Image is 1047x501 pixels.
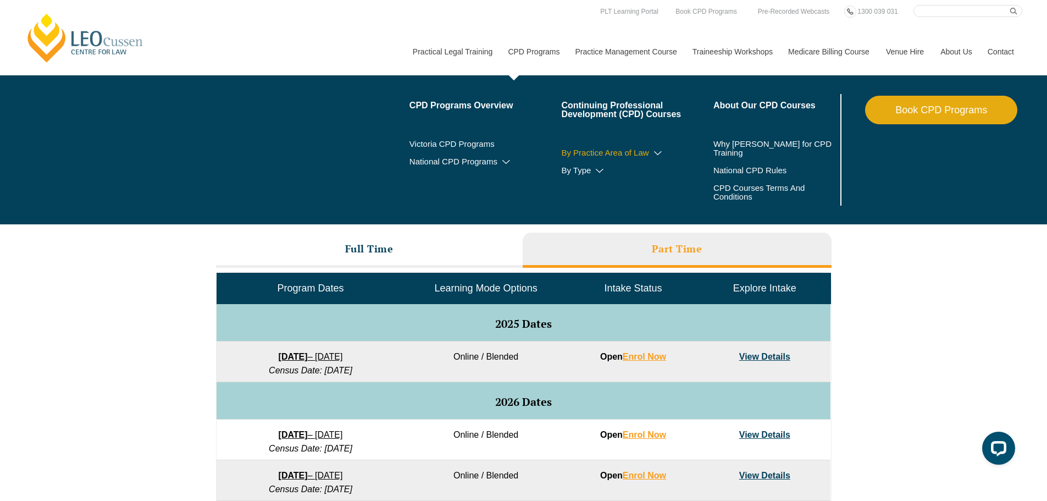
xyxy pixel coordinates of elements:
[739,471,790,480] a: View Details
[495,316,552,331] span: 2025 Dates
[279,430,343,439] a: [DATE]– [DATE]
[25,12,146,64] a: [PERSON_NAME] Centre for Law
[405,342,567,382] td: Online / Blended
[279,430,308,439] strong: [DATE]
[713,140,838,157] a: Why [PERSON_NAME] for CPD Training
[755,5,833,18] a: Pre-Recorded Webcasts
[600,352,666,361] strong: Open
[279,471,343,480] a: [DATE]– [DATE]
[932,28,979,75] a: About Us
[600,430,666,439] strong: Open
[878,28,932,75] a: Venue Hire
[409,140,562,148] a: Victoria CPD Programs
[269,444,352,453] em: Census Date: [DATE]
[405,28,500,75] a: Practical Legal Training
[405,420,567,460] td: Online / Blended
[780,28,878,75] a: Medicare Billing Course
[600,471,666,480] strong: Open
[739,352,790,361] a: View Details
[979,28,1022,75] a: Contact
[279,352,343,361] a: [DATE]– [DATE]
[409,101,562,110] a: CPD Programs Overview
[652,243,702,255] h3: Part Time
[277,283,344,294] span: Program Dates
[623,430,666,439] a: Enrol Now
[405,460,567,501] td: Online / Blended
[713,166,838,175] a: National CPD Rules
[713,184,811,201] a: CPD Courses Terms And Conditions
[855,5,900,18] a: 1300 039 031
[623,352,666,361] a: Enrol Now
[345,243,394,255] h3: Full Time
[435,283,538,294] span: Learning Mode Options
[713,101,838,110] a: About Our CPD Courses
[673,5,739,18] a: Book CPD Programs
[561,148,713,157] a: By Practice Area of Law
[597,5,661,18] a: PLT Learning Portal
[973,427,1020,474] iframe: LiveChat chat widget
[279,352,308,361] strong: [DATE]
[739,430,790,439] a: View Details
[561,101,713,119] a: Continuing Professional Development (CPD) Courses
[269,366,352,375] em: Census Date: [DATE]
[857,8,898,15] span: 1300 039 031
[495,394,552,409] span: 2026 Dates
[567,28,684,75] a: Practice Management Course
[561,166,713,175] a: By Type
[865,96,1017,124] a: Book CPD Programs
[500,28,567,75] a: CPD Programs
[604,283,662,294] span: Intake Status
[269,485,352,494] em: Census Date: [DATE]
[733,283,796,294] span: Explore Intake
[409,157,562,166] a: National CPD Programs
[623,471,666,480] a: Enrol Now
[684,28,780,75] a: Traineeship Workshops
[279,471,308,480] strong: [DATE]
